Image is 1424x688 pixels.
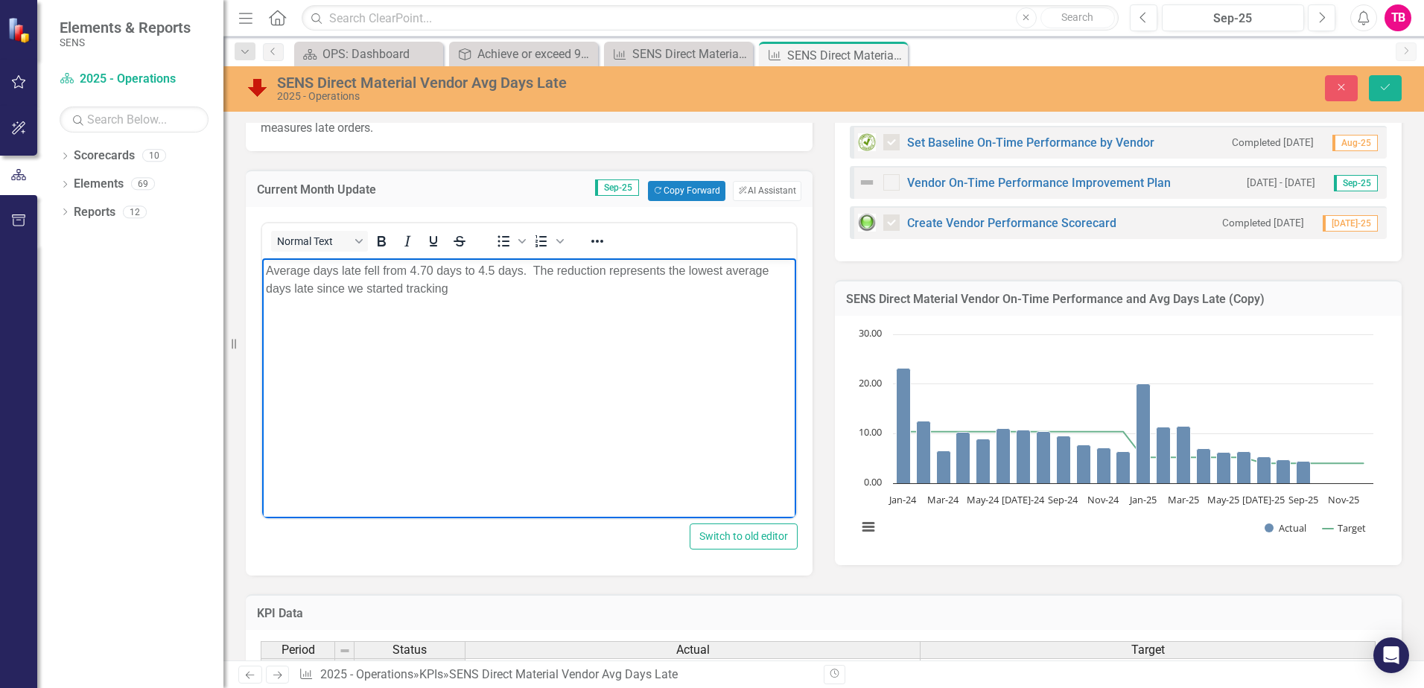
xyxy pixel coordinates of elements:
[1373,637,1409,673] div: Open Intercom Messenger
[271,231,368,252] button: Block Normal Text
[858,173,876,191] img: Not Defined
[1167,10,1299,28] div: Sep-25
[74,176,124,193] a: Elements
[859,425,882,439] text: 10.00
[1247,176,1315,190] small: [DATE] - [DATE]
[1334,175,1378,191] span: Sep-25
[1288,493,1318,506] text: Sep-25
[787,46,904,65] div: SENS Direct Material Vendor Avg Days Late
[419,667,443,681] a: KPIs
[1040,7,1115,28] button: Search
[1057,436,1071,484] path: Sep-24, 9.5. Actual.
[246,75,270,99] img: Below Target
[1257,457,1271,484] path: Jul-25, 5.3. Actual.
[1297,462,1311,484] path: Sep-25, 4.5. Actual.
[1207,493,1239,506] text: May-25
[1077,445,1091,484] path: Oct-24, 7.7. Actual.
[1131,643,1165,657] span: Target
[1332,135,1378,151] span: Aug-25
[1037,432,1051,484] path: Aug-24, 10.5. Actual.
[690,523,798,550] button: Switch to old editor
[277,91,894,102] div: 2025 - Operations
[595,179,639,196] span: Sep-25
[299,666,813,684] div: » »
[997,429,1011,484] path: Jun-24, 11. Actual.
[447,231,472,252] button: Strikethrough
[585,231,610,252] button: Reveal or hide additional toolbar items
[1061,11,1093,23] span: Search
[60,71,209,88] a: 2025 - Operations
[1048,493,1078,506] text: Sep-24
[858,214,876,232] img: Green: On Track
[1157,427,1171,484] path: Feb-25, 11.4. Actual.
[967,493,999,506] text: May-24
[298,45,439,63] a: OPS: Dashboard
[888,493,917,506] text: Jan-24
[277,74,894,91] div: SENS Direct Material Vendor Avg Days Late
[676,643,710,657] span: Actual
[1323,215,1378,232] span: [DATE]-25
[257,607,1390,620] h3: KPI Data
[257,183,457,197] h3: Current Month Update
[453,45,594,63] a: Achieve or exceed 95% on-time materials performance
[131,178,155,191] div: 69
[1177,427,1191,484] path: Mar-25, 11.5. Actual.
[976,439,991,484] path: May-24, 9. Actual.
[123,206,147,218] div: 12
[322,45,439,63] div: OPS: Dashboard
[1116,452,1131,484] path: Dec-24, 6.4. Actual.
[60,19,191,36] span: Elements & Reports
[956,433,970,484] path: Apr-24, 10.3. Actual.
[1087,493,1119,506] text: Nov-24
[60,106,209,133] input: Search Below...
[449,667,678,681] div: SENS Direct Material Vendor Avg Days Late
[302,5,1119,31] input: Search ClearPoint...
[608,45,749,63] a: SENS Direct Material Vendor On-Time Performance
[1277,460,1291,484] path: Aug-25, 4.7. Actual.
[1385,4,1411,31] button: TB
[1197,449,1211,484] path: Apr-25, 7. Actual.
[1168,493,1199,506] text: Mar-25
[320,667,413,681] a: 2025 - Operations
[850,327,1387,550] div: Chart. Highcharts interactive chart.
[262,258,796,518] iframe: Rich Text Area
[74,204,115,221] a: Reports
[282,643,315,657] span: Period
[846,293,1390,306] h3: SENS Direct Material Vendor On-Time Performance and Avg Days Late (Copy)
[1237,452,1251,484] path: Jun-25, 6.4. Actual.
[1002,493,1045,506] text: [DATE]-24
[850,327,1381,550] svg: Interactive chart
[1232,136,1314,150] small: Completed [DATE]
[859,376,882,389] text: 20.00
[897,369,911,484] path: Jan-24, 23.2. Actual.
[858,133,876,151] img: Completed
[7,17,34,43] img: ClearPoint Strategy
[1128,493,1157,506] text: Jan-25
[632,45,749,63] div: SENS Direct Material Vendor On-Time Performance
[1017,430,1031,484] path: Jul-24, 10.7. Actual.
[859,326,882,340] text: 30.00
[529,231,566,252] div: Numbered list
[937,451,951,484] path: Mar-24, 6.5. Actual.
[733,181,801,200] button: AI Assistant
[1323,521,1367,535] button: Show Target
[927,493,959,506] text: Mar-24
[917,421,931,484] path: Feb-24, 12.5. Actual.
[421,231,446,252] button: Underline
[1242,493,1285,506] text: [DATE]-25
[907,136,1154,150] a: Set Baseline On-Time Performance by Vendor
[864,475,882,488] text: 0.00
[1222,216,1304,230] small: Completed [DATE]
[907,176,1171,190] a: Vendor On-Time Performance Improvement Plan
[1137,384,1151,484] path: Jan-25, 20. Actual.
[477,45,594,63] div: Achieve or exceed 95% on-time materials performance
[858,517,879,538] button: View chart menu, Chart
[1097,448,1111,484] path: Nov-24, 7.1. Actual.
[648,181,725,200] button: Copy Forward
[395,231,420,252] button: Italic
[1217,453,1231,484] path: May-25, 6.3. Actual.
[339,645,351,657] img: 8DAGhfEEPCf229AAAAAElFTkSuQmCC
[1328,493,1359,506] text: Nov-25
